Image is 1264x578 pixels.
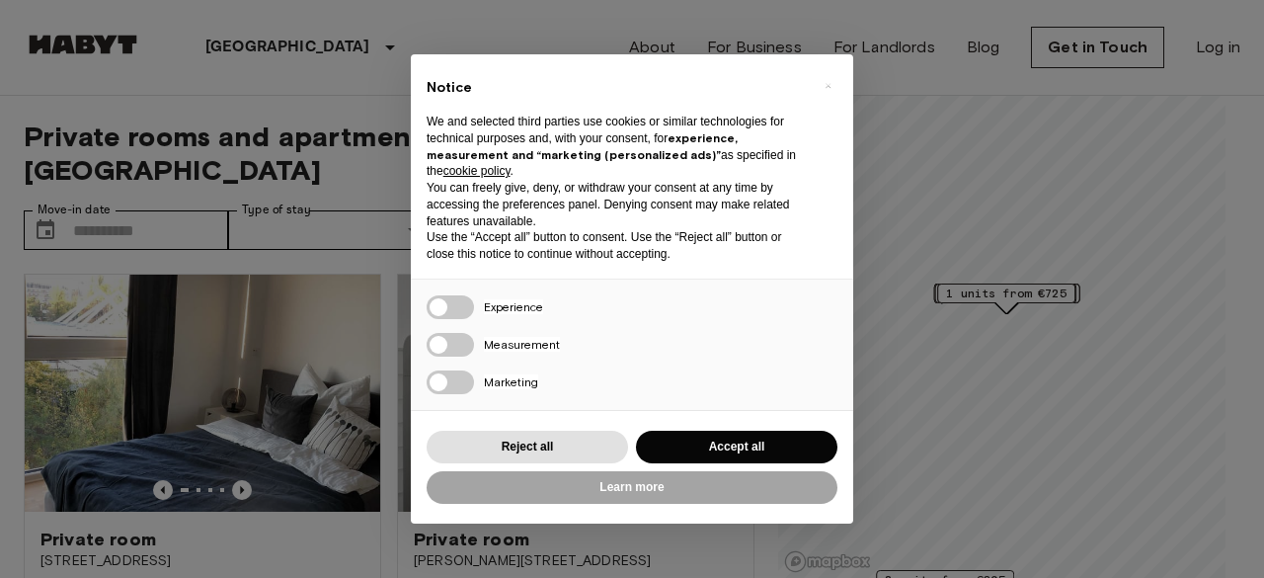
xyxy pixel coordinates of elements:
p: You can freely give, deny, or withdraw your consent at any time by accessing the preferences pane... [427,180,806,229]
span: × [825,74,831,98]
p: Use the “Accept all” button to consent. Use the “Reject all” button or close this notice to conti... [427,229,806,263]
strong: experience, measurement and “marketing (personalized ads)” [427,130,738,162]
a: cookie policy [443,164,511,178]
p: We and selected third parties use cookies or similar technologies for technical purposes and, wit... [427,114,806,180]
h2: Notice [427,78,806,98]
button: Close this notice [812,70,843,102]
button: Accept all [636,431,837,463]
span: Experience [484,299,543,314]
span: Measurement [484,337,560,352]
button: Learn more [427,471,837,504]
button: Reject all [427,431,628,463]
span: Marketing [484,374,538,389]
